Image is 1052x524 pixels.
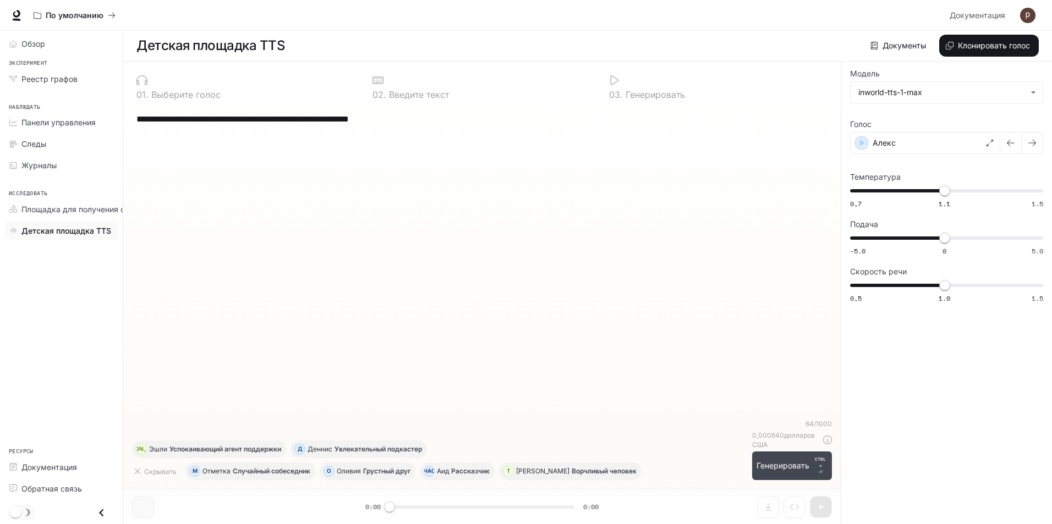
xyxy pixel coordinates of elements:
[939,294,950,303] font: 1.0
[9,448,34,455] font: Ресурсы
[1032,246,1043,256] font: 5.0
[4,457,118,477] a: Документация
[858,87,922,97] font: inworld-tts-1-max
[620,89,623,100] font: .
[21,484,82,493] font: Обратная связь
[850,119,872,129] font: Голос
[939,35,1039,57] button: Клонировать голос
[132,462,181,480] button: Скрывать
[1032,294,1043,303] font: 1.5
[945,4,1012,26] a: Документация
[383,89,386,100] font: .
[132,440,286,458] button: [PERSON_NAME]ЭшлиУспокаивающий агент поддержки
[850,246,865,256] font: -5.0
[29,4,120,26] button: Все рабочие пространства
[142,89,146,100] font: 1
[21,462,77,472] font: Документация
[291,440,427,458] button: ДДеннисУвлекательный подкастер
[507,467,511,474] font: Т
[136,89,142,100] font: 0
[308,445,332,453] font: Деннис
[626,89,685,100] font: Генерировать
[89,501,114,524] button: Закрыть ящик
[873,138,896,147] font: Алекс
[193,467,198,474] font: М
[21,74,78,84] font: Реестр графов
[958,41,1030,50] font: Клонировать голос
[372,89,378,100] font: 0
[4,221,118,240] a: Детская площадка TTS
[4,69,118,89] a: Реестр графов
[4,156,118,175] a: Журналы
[9,59,47,67] font: Эксперимент
[752,431,815,449] font: долларов США
[335,445,422,453] font: Увлекательный подкастер
[806,420,814,428] font: 64
[868,35,930,57] a: Документы
[752,451,832,480] button: ГенерироватьCTRL +⏎
[815,456,826,468] font: CTRL +
[389,89,449,100] font: Введите текст
[9,190,47,197] font: Исследовать
[1017,4,1039,26] button: Аватар пользователя
[420,462,495,480] button: ЧАСАидРассказчик
[757,461,809,470] font: Генерировать
[883,41,926,50] font: Документы
[378,89,383,100] font: 2
[499,462,642,480] button: Т[PERSON_NAME]Ворчливый человек
[516,467,569,475] font: [PERSON_NAME]
[21,161,57,170] font: Журналы
[424,467,435,474] font: ЧАС
[185,462,315,480] button: МОтметкаСлучайный собеседник
[1020,8,1035,23] img: Аватар пользователя
[233,467,310,475] font: Случайный собеседник
[850,172,901,181] font: Температура
[850,199,862,208] font: 0,7
[118,445,165,452] font: [PERSON_NAME]
[850,294,862,303] font: 0,5
[169,445,281,453] font: Успокаивающий агент поддержки
[146,89,149,100] font: .
[320,462,415,480] button: ООливияГрустный друг
[298,445,303,452] font: Д
[437,467,449,475] font: Аид
[4,34,118,53] a: Обзор
[572,467,637,475] font: Ворчливый человек
[46,10,103,20] font: По умолчанию
[814,420,816,428] font: /
[151,89,221,100] font: Выберите голос
[851,82,1043,103] div: inworld-tts-1-max
[850,69,880,78] font: Модель
[363,467,410,475] font: Грустный друг
[21,226,111,235] font: Детская площадка TTS
[327,467,331,474] font: О
[21,118,96,127] font: Панели управления
[21,139,46,148] font: Следы
[4,200,218,219] a: Площадка для получения степени магистра права
[850,219,878,229] font: Подача
[615,89,620,100] font: 3
[4,113,118,132] a: Панели управления
[9,103,41,111] font: Наблюдать
[609,89,615,100] font: 0
[816,420,832,428] font: 1000
[136,37,285,53] font: Детская площадка TTS
[451,467,490,475] font: Рассказчик
[337,467,361,475] font: Оливия
[819,470,823,475] font: ⏎
[950,10,1005,20] font: Документация
[939,199,950,208] font: 1.1
[4,479,118,498] a: Обратная связь
[850,267,907,276] font: Скорость речи
[943,246,946,256] font: 0
[202,467,231,475] font: Отметка
[10,506,21,518] span: Переключение темного режима
[149,445,167,453] font: Эшли
[752,431,784,439] font: 0,000640
[21,39,45,48] font: Обзор
[144,467,177,476] font: Скрывать
[21,205,213,214] font: Площадка для получения степени магистра права
[1032,199,1043,208] font: 1.5
[4,134,118,153] a: Следы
